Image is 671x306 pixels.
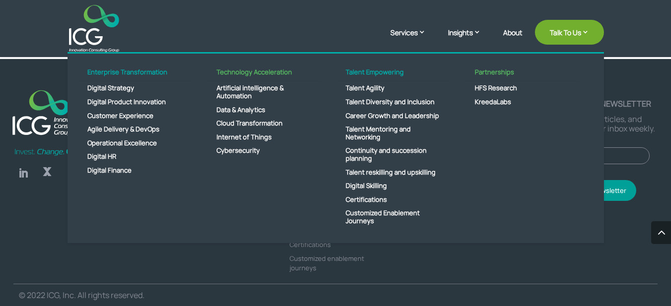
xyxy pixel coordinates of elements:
a: Talent Diversity and Inclusion [336,95,450,109]
a: Customer Experience [77,109,192,123]
a: Operational Excellence [77,136,192,150]
a: Insights [448,27,491,52]
a: Digital HR [77,150,192,164]
a: logo_footer [7,85,89,142]
a: Cybersecurity [207,144,321,158]
a: About [503,29,522,52]
a: Digital Strategy [77,81,192,95]
a: Talent Agility [336,81,450,95]
a: Certifications [336,193,450,207]
a: Follow on X [37,163,57,183]
a: Certifications [290,240,331,249]
a: Talent reskilling and upskilling [336,166,450,180]
a: Continuity and succession planning [336,144,450,165]
a: Digital Finance [77,164,192,178]
a: Digital Skilling [336,179,450,193]
a: Digital Product Innovation [77,95,192,109]
a: Agile Delivery & DevOps [77,122,192,136]
img: ICG [69,5,119,52]
a: Talent Mentoring and Networking [336,122,450,144]
img: ICG-new logo (1) [7,85,89,140]
a: HFS Research [465,81,579,95]
a: Customized Enablement Journeys [336,206,450,228]
a: Services [390,27,436,52]
a: Cloud Transformation [207,117,321,130]
a: Artificial intelligence & Automation [207,81,321,103]
iframe: Chat Widget [506,199,671,306]
a: Internet of Things [207,130,321,144]
a: Follow on LinkedIn [13,163,33,183]
a: Follow on Facebook [61,163,81,183]
a: Enterprise Transformation [77,68,192,82]
a: Talent Empowering [336,68,450,82]
a: Technology Acceleration [207,68,321,82]
a: Customized enablement journeys [290,254,364,272]
a: Career Growth and Leadership [336,109,450,123]
a: Talk To Us [535,20,604,45]
p: © 2022 ICG, Inc. All rights reserved. [19,291,318,300]
a: Data & Analytics [207,103,321,117]
a: KreedaLabs [465,95,579,109]
img: Invest-Change-Grow-Green [13,148,88,157]
a: Partnerships [465,68,579,82]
